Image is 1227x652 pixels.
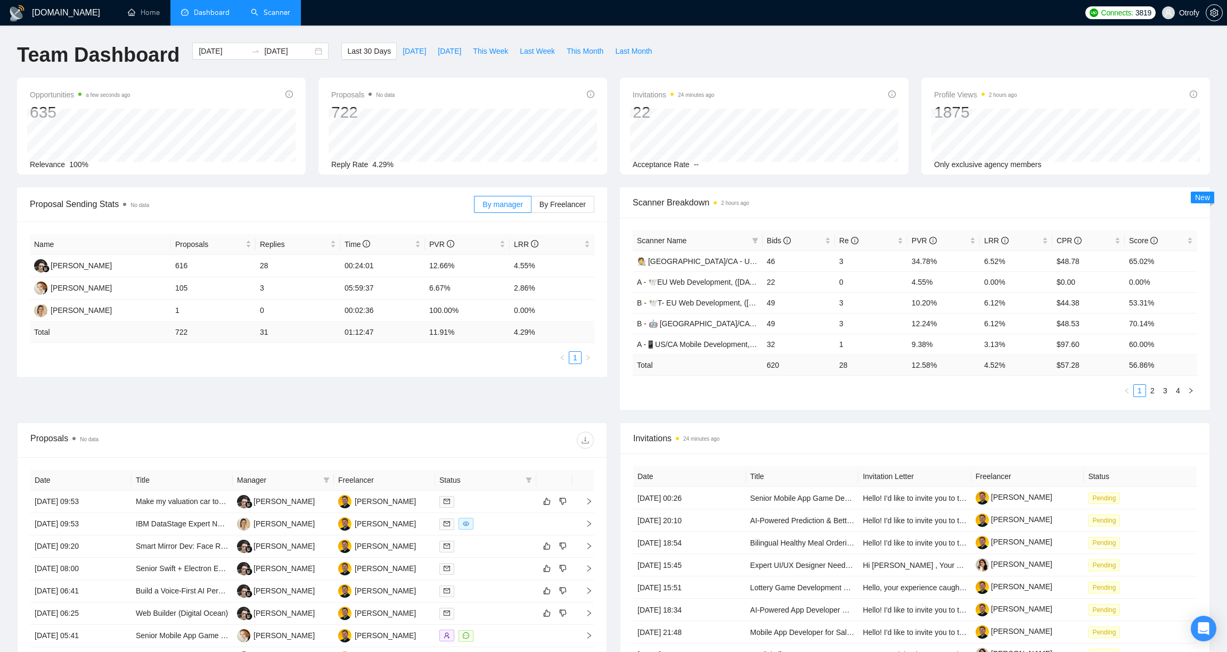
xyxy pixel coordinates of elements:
span: info-circle [888,90,896,98]
span: No data [130,202,149,208]
button: dislike [557,495,569,508]
button: This Month [561,43,609,60]
a: Web Builder (Digital Ocean) [136,609,228,617]
a: [PERSON_NAME] [976,605,1052,613]
a: AI-Powered Prediction & Betting App (Mobile + Backend + Wallet Integration) [750,516,1004,525]
span: CPR [1057,236,1082,245]
td: 22 [763,271,835,292]
td: 12.24% [907,313,980,334]
a: AI-Powered App Developer Needed [750,606,869,614]
img: c1IfbBcwZMfkJNzVJ8hgh9hCBNYqlAZKS9vvfOLifG18usS2dkAEwMZE80hho6tw_8 [976,558,989,572]
span: PVR [429,240,454,249]
span: 4.29% [372,160,394,169]
li: 2 [1146,384,1159,397]
img: DF [237,562,250,575]
span: [DATE] [438,45,461,57]
span: info-circle [851,237,858,244]
td: 4.29 % [510,322,594,343]
img: gigradar-bm.png [245,590,252,598]
span: info-circle [531,240,538,247]
td: 31 [256,322,340,343]
td: 3 [256,277,340,300]
button: right [1184,384,1197,397]
td: $48.78 [1052,251,1125,271]
span: 3819 [1135,7,1151,19]
li: Previous Page [556,351,569,364]
span: LRR [984,236,1009,245]
td: 6.52% [980,251,1052,271]
span: filter [523,472,534,488]
span: Dashboard [194,8,230,17]
a: [PERSON_NAME] [976,627,1052,636]
img: MP [237,517,250,531]
td: 3 [835,313,907,334]
a: [PERSON_NAME] [976,560,1052,568]
span: Bids [767,236,791,245]
span: mail [444,588,450,594]
a: Senior Mobile App Game Developer [750,494,869,502]
td: 49 [763,313,835,334]
td: 2.86% [510,277,594,300]
span: user [1165,9,1172,16]
td: 00:02:36 [340,300,425,322]
div: [PERSON_NAME] [355,607,416,619]
a: Smart Mirror Dev: Face Recognition, Voice Assistant & Mobile Dashboard [136,542,379,550]
a: [PERSON_NAME] [976,538,1052,546]
span: info-circle [587,90,594,98]
span: info-circle [929,237,937,244]
a: DF[PERSON_NAME] [237,564,315,572]
img: c13jCRbuvNWIamXHgG6fDyYRZ72iFDfVXfKFRDdYR90j_Xw-XiP2pIZyJGkqZaQv3Y [976,514,989,527]
time: 2 hours ago [721,200,749,206]
a: [PERSON_NAME] [976,515,1052,524]
td: 12.66% [425,255,510,277]
img: DF [237,584,250,598]
img: DF [237,495,250,508]
a: SO[PERSON_NAME] [338,631,416,639]
span: mail [444,610,450,616]
span: Only exclusive agency members [934,160,1042,169]
span: Connects: [1101,7,1133,19]
a: Lottery Game Development with Data Scraping and Validation [750,583,955,592]
div: Open Intercom Messenger [1191,616,1216,641]
span: Invitations [633,88,714,101]
span: Scanner Breakdown [633,196,1197,209]
img: upwork-logo.png [1090,9,1098,17]
div: [PERSON_NAME] [355,496,416,507]
th: Name [30,234,171,255]
span: info-circle [1150,237,1158,244]
span: By Freelancer [539,200,586,209]
img: gigradar-bm.png [245,613,252,620]
input: Start date [199,45,247,57]
span: Pending [1088,626,1120,638]
span: left [1124,387,1130,394]
span: filter [321,472,332,488]
td: 0.00% [510,300,594,322]
span: dislike [559,587,567,595]
div: [PERSON_NAME] [355,563,416,574]
li: 1 [1133,384,1146,397]
li: Next Page [1184,384,1197,397]
td: 3.13% [980,334,1052,354]
span: Scanner Name [637,236,686,245]
td: 4.55% [510,255,594,277]
a: 3 [1159,385,1171,397]
time: 2 hours ago [989,92,1017,98]
span: like [543,497,551,506]
td: 10.20% [907,292,980,313]
td: 60.00% [1125,334,1197,354]
button: like [541,540,553,552]
a: Pending [1088,493,1124,502]
a: DF[PERSON_NAME] [34,261,112,269]
span: Reply Rate [331,160,368,169]
span: No data [376,92,395,98]
a: 1 [1134,385,1146,397]
a: Senior Mobile App Game Developer [136,631,255,640]
span: Opportunities [30,88,130,101]
button: right [582,351,594,364]
span: Re [839,236,858,245]
a: setting [1206,9,1223,17]
img: SO [338,607,351,620]
span: Last Week [520,45,555,57]
span: dislike [559,542,567,550]
time: 24 minutes ago [678,92,714,98]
